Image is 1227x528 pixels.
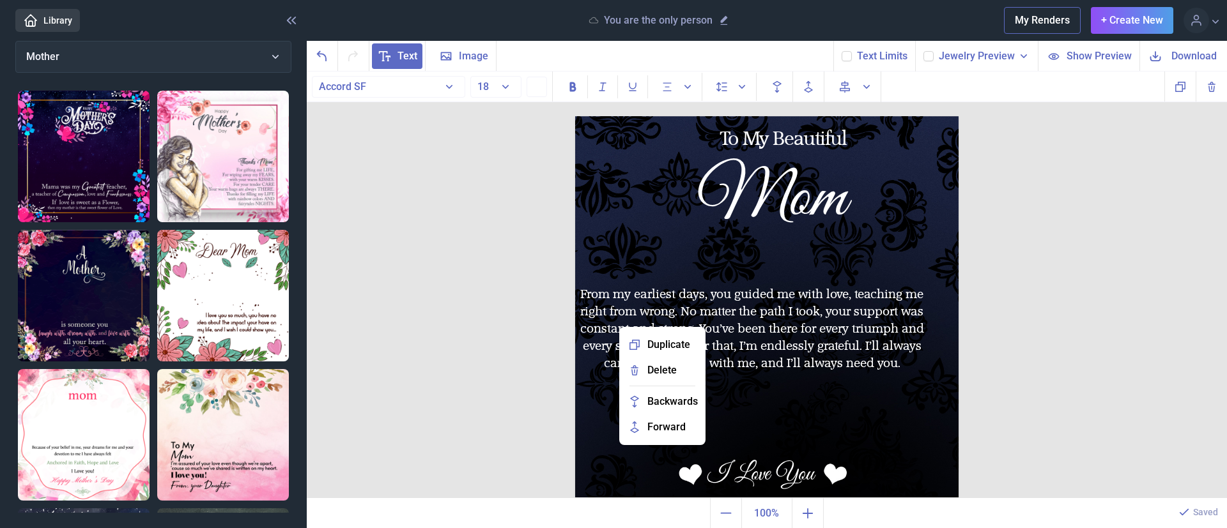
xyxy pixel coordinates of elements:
[477,80,489,93] span: 18
[470,76,521,98] button: 18
[647,337,690,352] span: Duplicate
[707,73,757,101] button: Spacing
[426,41,497,71] button: Image
[1139,41,1227,71] button: Download
[939,49,1030,64] button: Jewelry Preview
[619,165,925,217] div: Mom
[26,50,59,63] span: Mother
[857,49,907,64] button: Text Limits
[459,49,488,64] span: Image
[624,414,700,440] button: > Forward
[624,358,700,383] button: Delete
[397,49,417,64] span: Text
[575,116,959,499] img: b017.jpg
[157,369,289,501] img: Mom - I'm assured of your love
[1004,7,1081,34] button: My Renders
[157,91,289,222] img: Thanks mom, for gifting me life
[745,501,789,526] span: 100%
[319,80,366,93] span: Accord SF
[1038,41,1139,71] button: Show Preview
[588,75,618,98] button: Italic
[647,363,677,378] span: Delete
[307,41,338,71] button: Undo
[762,72,793,102] button: Backwards
[618,75,648,98] button: Underline
[1164,72,1196,102] button: Copy
[157,230,289,361] img: Dear Mom I love you so much
[1171,49,1217,63] span: Download
[624,332,700,358] button: Duplicate
[647,419,686,435] span: Forward
[647,394,698,409] span: Backwards
[1193,506,1218,518] p: Saved
[630,130,937,149] div: To My Beautiful
[741,498,792,528] button: Actual size
[18,91,150,222] img: Mama was my greatest teacher
[15,41,291,73] button: Mother
[558,75,588,98] button: Bold
[15,9,80,32] a: Library
[604,14,713,27] p: You are the only person
[1091,7,1173,34] button: + Create New
[653,73,702,101] button: Alignment
[573,286,932,393] div: From my earliest days, you guided me with love, teaching me right from wrong. No matter the path ...
[792,498,824,528] button: Zoom in
[624,389,700,414] button: Backwards
[793,72,824,102] button: Forwards
[312,76,465,98] button: Accord SF
[830,72,881,102] button: Align to page
[369,41,426,71] button: Text
[672,463,850,490] div: I Love You
[1067,49,1132,63] span: Show Preview
[18,369,150,501] img: Message Card Mother day
[939,49,1015,64] span: Jewelry Preview
[710,498,741,528] button: Zoom out
[338,41,369,71] button: Redo
[627,419,642,435] svg: >
[18,230,150,361] img: Mother is someone you laugh with
[1196,72,1227,102] button: Delete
